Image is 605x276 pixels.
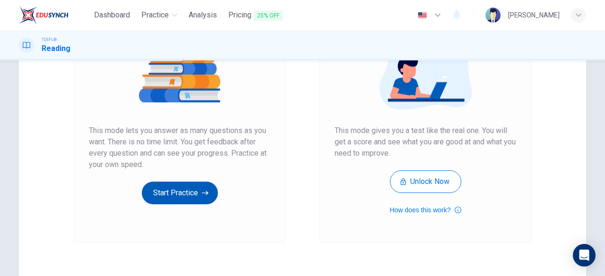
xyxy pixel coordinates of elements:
[185,7,221,24] button: Analysis
[485,8,501,23] img: Profile picture
[390,170,461,193] button: Unlock Now
[389,204,461,216] button: How does this work?
[42,43,70,54] h1: Reading
[89,125,270,170] span: This mode lets you answer as many questions as you want. There is no time limit. You get feedback...
[90,7,134,24] button: Dashboard
[508,9,560,21] div: [PERSON_NAME]
[189,9,217,21] span: Analysis
[225,7,287,24] button: Pricing25% OFF
[335,125,516,159] span: This mode gives you a test like the real one. You will get a score and see what you are good at a...
[253,10,283,21] span: 25% OFF
[42,36,57,43] span: TOEFL®
[141,9,169,21] span: Practice
[416,12,428,19] img: en
[228,9,283,21] span: Pricing
[138,7,181,24] button: Practice
[94,9,130,21] span: Dashboard
[573,244,596,267] div: Open Intercom Messenger
[19,6,90,25] a: EduSynch logo
[142,182,218,204] button: Start Practice
[19,6,69,25] img: EduSynch logo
